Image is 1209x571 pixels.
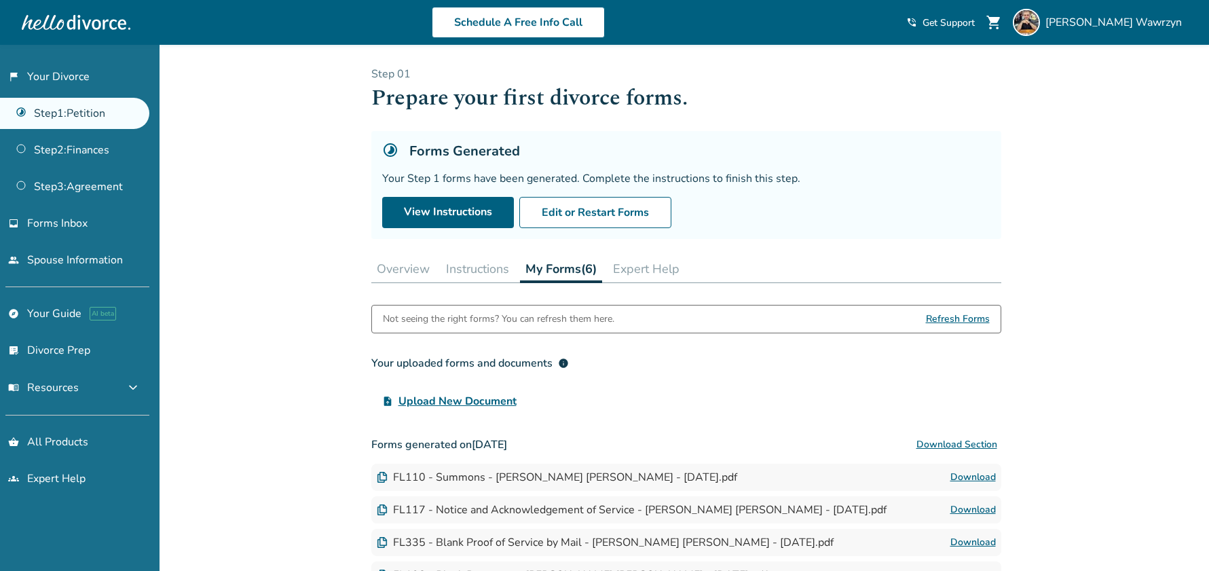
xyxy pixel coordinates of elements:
[1013,9,1040,36] img: Grayson Wawrzyn
[1045,15,1187,30] span: [PERSON_NAME] Wawrzyn
[1141,506,1209,571] iframe: Chat Widget
[608,255,685,282] button: Expert Help
[923,16,975,29] span: Get Support
[377,472,388,483] img: Document
[377,502,887,517] div: FL117 - Notice and Acknowledgement of Service - [PERSON_NAME] [PERSON_NAME] - [DATE].pdf
[371,355,569,371] div: Your uploaded forms and documents
[520,255,602,283] button: My Forms(6)
[371,255,435,282] button: Overview
[371,431,1001,458] h3: Forms generated on [DATE]
[382,171,990,186] div: Your Step 1 forms have been generated. Complete the instructions to finish this step.
[27,216,88,231] span: Forms Inbox
[950,534,996,551] a: Download
[125,380,141,396] span: expand_more
[8,345,19,356] span: list_alt_check
[383,306,614,333] div: Not seeing the right forms? You can refresh them here.
[8,218,19,229] span: inbox
[377,535,834,550] div: FL335 - Blank Proof of Service by Mail - [PERSON_NAME] [PERSON_NAME] - [DATE].pdf
[8,308,19,319] span: explore
[8,71,19,82] span: flag_2
[950,469,996,485] a: Download
[8,255,19,265] span: people
[519,197,671,228] button: Edit or Restart Forms
[409,142,520,160] h5: Forms Generated
[906,16,975,29] a: phone_in_talkGet Support
[8,380,79,395] span: Resources
[382,197,514,228] a: View Instructions
[8,382,19,393] span: menu_book
[371,67,1001,81] p: Step 0 1
[912,431,1001,458] button: Download Section
[906,17,917,28] span: phone_in_talk
[377,504,388,515] img: Document
[8,437,19,447] span: shopping_basket
[926,306,990,333] span: Refresh Forms
[377,470,737,485] div: FL110 - Summons - [PERSON_NAME] [PERSON_NAME] - [DATE].pdf
[382,396,393,407] span: upload_file
[441,255,515,282] button: Instructions
[950,502,996,518] a: Download
[8,473,19,484] span: groups
[90,307,116,320] span: AI beta
[986,14,1002,31] span: shopping_cart
[377,537,388,548] img: Document
[371,81,1001,115] h1: Prepare your first divorce forms.
[398,393,517,409] span: Upload New Document
[432,7,605,38] a: Schedule A Free Info Call
[558,358,569,369] span: info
